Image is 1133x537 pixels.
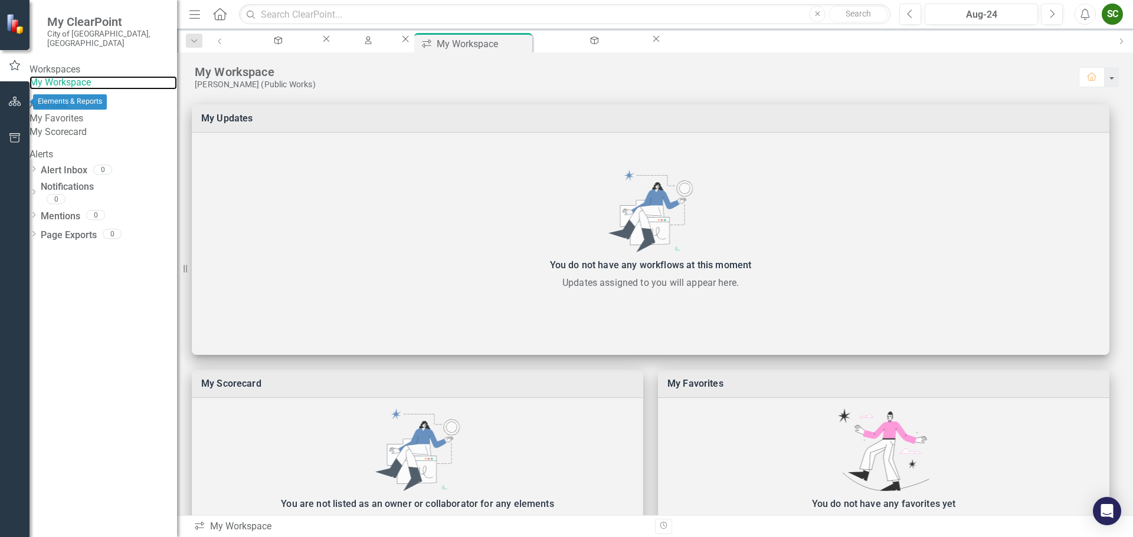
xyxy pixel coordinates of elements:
[535,33,650,48] a: Department Core Processes
[201,113,253,124] a: My Updates
[41,210,80,223] a: Mentions
[41,164,87,177] a: Alert Inbox
[667,378,723,389] a: My Favorites
[195,64,1079,80] div: My Workspace
[93,164,112,174] div: 0
[201,378,261,389] a: My Scorecard
[829,6,888,22] button: Search
[47,29,165,48] small: City of [GEOGRAPHIC_DATA], [GEOGRAPHIC_DATA]
[30,126,177,139] a: My Scorecard
[86,210,105,220] div: 0
[332,33,400,48] a: My Scorecard
[198,515,637,529] div: Elements you own will show up here.
[103,229,122,239] div: 0
[1093,497,1121,525] div: Open Intercom Messenger
[343,44,389,59] div: My Scorecard
[41,229,97,242] a: Page Exports
[30,63,177,77] div: Workspaces
[232,33,320,48] a: Balanced Scorecard
[6,13,27,34] img: ClearPoint Strategy
[243,44,310,59] div: Balanced Scorecard
[929,8,1034,22] div: Aug-24
[41,180,177,194] a: Notifications
[925,4,1038,25] button: Aug-24
[198,496,637,512] div: You are not listed as an owner or collaborator for any elements
[30,112,177,126] a: My Favorites
[545,44,640,59] div: Department Core Processes
[846,9,871,18] span: Search
[437,37,529,51] div: My Workspace
[664,496,1103,512] div: You do not have any favorites yet
[239,4,890,25] input: Search ClearPoint...
[47,15,165,29] span: My ClearPoint
[198,276,1103,290] div: Updates assigned to you will appear here.
[664,515,1103,529] div: Favorited reports or detail pages will show up here.
[33,94,107,110] div: Elements & Reports
[1102,4,1123,25] button: SC
[47,194,66,204] div: 0
[195,80,1079,90] div: [PERSON_NAME] (Public Works)
[194,520,646,533] div: My Workspace
[198,257,1103,274] div: You do not have any workflows at this moment
[30,148,177,162] div: Alerts
[30,76,177,90] a: My Workspace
